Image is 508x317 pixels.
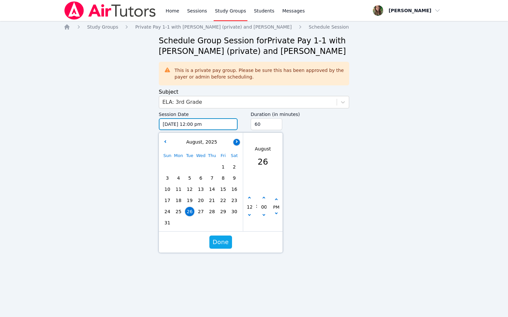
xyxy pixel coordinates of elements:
[163,207,172,216] span: 24
[219,207,228,216] span: 29
[173,195,184,206] div: Choose Monday August 18 of 2025
[255,156,271,168] div: 26
[309,24,349,30] a: Schedule Session
[218,161,229,172] div: Choose Friday August 01 of 2025
[219,173,228,183] span: 8
[162,172,173,184] div: Choose Sunday August 03 of 2025
[207,207,217,216] span: 28
[195,184,206,195] div: Choose Wednesday August 13 of 2025
[185,185,194,194] span: 12
[219,185,228,194] span: 15
[229,206,240,217] div: Choose Saturday August 30 of 2025
[162,184,173,195] div: Choose Sunday August 10 of 2025
[173,184,184,195] div: Choose Monday August 11 of 2025
[163,173,172,183] span: 3
[175,67,344,80] div: This is a private pay group. Please be sure this has been approved by the payer or admin before s...
[230,185,239,194] span: 16
[184,217,195,228] div: Choose Tuesday September 02 of 2025
[135,24,292,30] a: Private Pay 1-1 with [PERSON_NAME] (private) and [PERSON_NAME]
[184,150,195,161] div: Tue
[229,150,240,161] div: Sat
[163,196,172,205] span: 17
[230,162,239,171] span: 2
[251,108,349,118] label: Duration (in minutes)
[218,217,229,228] div: Choose Friday September 05 of 2025
[163,218,172,227] span: 31
[206,217,218,228] div: Choose Thursday September 04 of 2025
[162,161,173,172] div: Choose Sunday July 27 of 2025
[195,206,206,217] div: Choose Wednesday August 27 of 2025
[196,173,205,183] span: 6
[229,172,240,184] div: Choose Saturday August 09 of 2025
[206,150,218,161] div: Thu
[87,24,118,30] a: Study Groups
[218,206,229,217] div: Choose Friday August 29 of 2025
[207,173,217,183] span: 7
[218,184,229,195] div: Choose Friday August 15 of 2025
[206,172,218,184] div: Choose Thursday August 07 of 2025
[218,195,229,206] div: Choose Friday August 22 of 2025
[184,195,195,206] div: Choose Tuesday August 19 of 2025
[174,196,183,205] span: 18
[163,185,172,194] span: 10
[162,206,173,217] div: Choose Sunday August 24 of 2025
[173,172,184,184] div: Choose Monday August 04 of 2025
[218,172,229,184] div: Choose Friday August 08 of 2025
[64,24,445,30] nav: Breadcrumb
[184,139,217,146] div: ,
[229,184,240,195] div: Choose Saturday August 16 of 2025
[184,206,195,217] div: Choose Tuesday August 26 of 2025
[204,139,217,145] span: 2025
[196,185,205,194] span: 13
[273,204,279,211] div: PM
[196,207,205,216] span: 27
[195,217,206,228] div: Choose Wednesday September 03 of 2025
[206,206,218,217] div: Choose Thursday August 28 of 2025
[230,207,239,216] span: 30
[219,162,228,171] span: 1
[229,195,240,206] div: Choose Saturday August 23 of 2025
[184,161,195,172] div: Choose Tuesday July 29 of 2025
[256,182,257,230] span: :
[218,150,229,161] div: Fri
[162,150,173,161] div: Sun
[185,207,194,216] span: 26
[229,161,240,172] div: Choose Saturday August 02 of 2025
[206,195,218,206] div: Choose Thursday August 21 of 2025
[185,196,194,205] span: 19
[173,161,184,172] div: Choose Monday July 28 of 2025
[195,195,206,206] div: Choose Wednesday August 20 of 2025
[229,217,240,228] div: Choose Saturday September 06 of 2025
[213,238,229,247] span: Done
[162,217,173,228] div: Choose Sunday August 31 of 2025
[209,236,232,249] button: Done
[162,98,202,106] div: ELA: 3rd Grade
[64,1,157,20] img: Air Tutors
[185,173,194,183] span: 5
[173,217,184,228] div: Choose Monday September 01 of 2025
[255,146,271,152] div: August
[206,184,218,195] div: Choose Thursday August 14 of 2025
[159,35,349,57] h2: Schedule Group Session for Private Pay 1-1 with [PERSON_NAME] (private) and [PERSON_NAME]
[195,172,206,184] div: Choose Wednesday August 06 of 2025
[282,8,305,14] span: Messages
[207,185,217,194] span: 14
[173,206,184,217] div: Choose Monday August 25 of 2025
[184,184,195,195] div: Choose Tuesday August 12 of 2025
[230,173,239,183] span: 9
[173,150,184,161] div: Mon
[162,195,173,206] div: Choose Sunday August 17 of 2025
[174,207,183,216] span: 25
[184,139,202,145] span: August
[230,196,239,205] span: 23
[174,173,183,183] span: 4
[195,161,206,172] div: Choose Wednesday July 30 of 2025
[195,150,206,161] div: Wed
[206,161,218,172] div: Choose Thursday July 31 of 2025
[219,196,228,205] span: 22
[159,108,238,118] label: Session Date
[159,89,179,95] label: Subject
[207,196,217,205] span: 21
